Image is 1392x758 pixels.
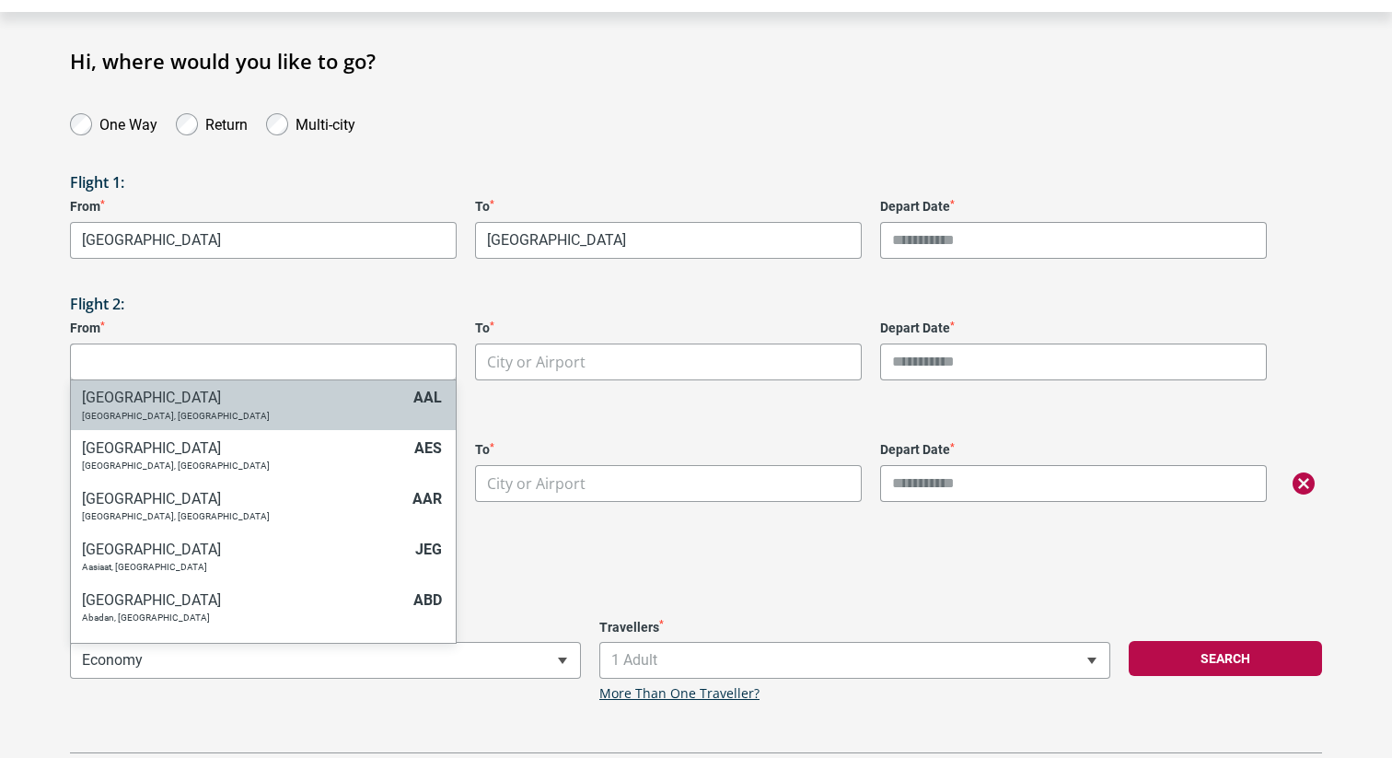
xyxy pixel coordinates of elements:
h6: [GEOGRAPHIC_DATA] [82,591,404,609]
label: To [475,321,862,336]
span: City or Airport [475,344,862,380]
h6: [GEOGRAPHIC_DATA] [82,439,405,457]
label: Depart Date [880,199,1267,215]
label: One Way [99,111,157,134]
span: Melbourne, Australia [70,222,457,259]
span: AAR [412,490,442,507]
span: Melbourne, Australia [71,223,456,258]
h3: Flight 1: [70,174,1322,192]
p: Abadan, [GEOGRAPHIC_DATA] [82,612,404,624]
span: Economy [70,642,581,679]
span: Lyon, France [476,223,861,258]
span: Lyon, France [475,222,862,259]
h1: Hi, where would you like to go? [70,49,1322,73]
span: ABF [414,641,442,659]
label: Depart Date [880,442,1267,458]
h6: [GEOGRAPHIC_DATA] [82,490,403,507]
label: Travellers [599,620,1110,636]
span: AAL [413,389,442,406]
h6: [GEOGRAPHIC_DATA] [82,389,404,406]
span: City or Airport [476,344,861,380]
label: From [70,321,457,336]
p: [GEOGRAPHIC_DATA], [GEOGRAPHIC_DATA] [82,461,405,472]
span: 1 Adult [600,643,1109,678]
span: City or Airport [475,465,862,502]
span: City or Airport [487,473,586,494]
span: ABD [413,591,442,609]
h6: [GEOGRAPHIC_DATA] [82,541,406,558]
span: JEG [415,541,442,558]
span: 1 Adult [599,642,1110,679]
label: From [70,199,457,215]
button: Search [1129,641,1322,676]
p: [GEOGRAPHIC_DATA], [GEOGRAPHIC_DATA] [82,511,403,522]
h3: Flight 3: [70,417,1322,435]
a: More Than One Traveller? [599,686,760,702]
span: City or Airport [487,352,586,372]
span: AES [414,439,442,457]
label: To [475,199,862,215]
h6: [GEOGRAPHIC_DATA] [82,641,405,659]
span: City or Airport [70,344,457,380]
label: Depart Date [880,321,1267,336]
span: Economy [71,643,580,678]
label: Return [205,111,248,134]
label: To [475,442,862,458]
input: Search [71,344,456,380]
h3: Flight 2: [70,296,1322,313]
p: [GEOGRAPHIC_DATA], [GEOGRAPHIC_DATA] [82,411,404,422]
label: Multi-city [296,111,355,134]
p: Aasiaat, [GEOGRAPHIC_DATA] [82,562,406,573]
span: City or Airport [476,466,861,502]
